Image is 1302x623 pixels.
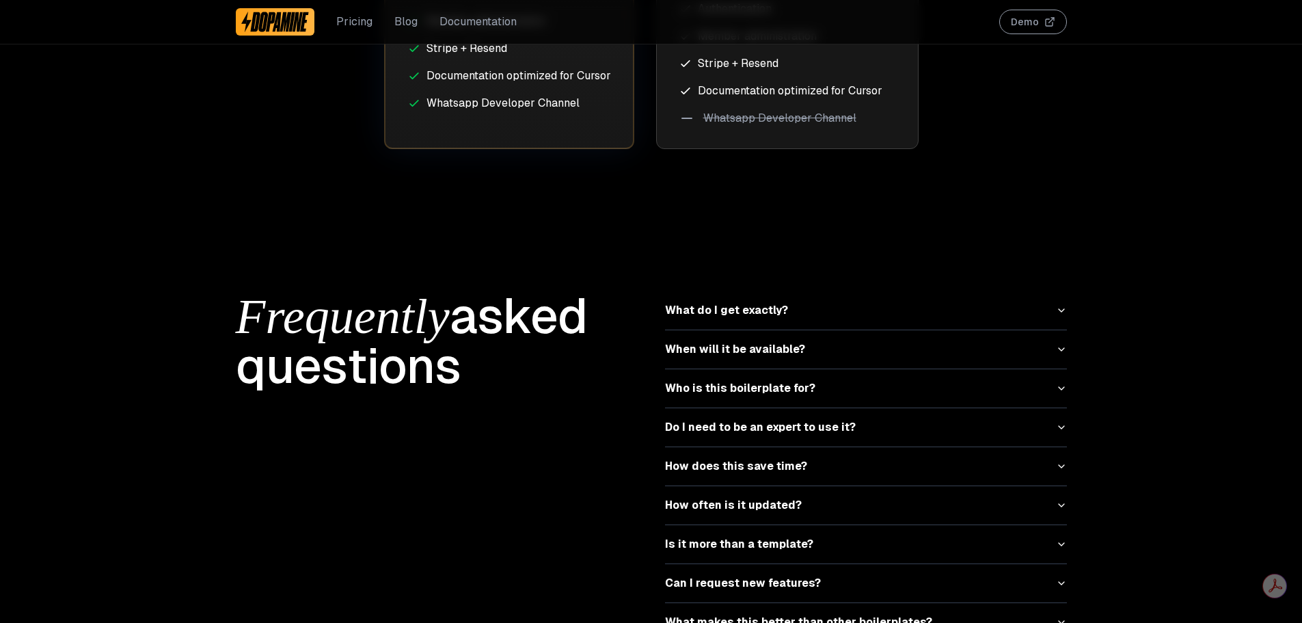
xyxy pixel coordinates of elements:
[407,68,611,84] li: Documentation optimized for Cursor
[665,525,1067,564] button: Is it more than a template?
[407,95,611,111] li: Whatsapp Developer Channel
[679,55,896,72] li: Stripe + Resend
[439,14,517,30] a: Documentation
[665,291,1067,330] button: What do I get exactly?
[336,14,372,30] a: Pricing
[665,447,1067,486] button: How does this save time?
[407,40,611,57] li: Stripe + Resend
[665,369,1067,408] button: Who is this boilerplate for?
[236,289,450,344] span: Frequently
[665,564,1067,602] button: Can I request new features?
[665,330,1067,369] button: When will it be available?
[236,8,315,36] a: Dopamine
[236,291,638,390] h1: asked questions
[665,486,1067,525] button: How often is it updated?
[665,408,1067,447] button: Do I need to be an expert to use it?
[241,11,310,33] img: Dopamine
[679,83,896,99] li: Documentation optimized for Cursor
[394,14,418,30] a: Blog
[999,10,1067,34] button: Demo
[703,110,856,127] span: Whatsapp Developer Channel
